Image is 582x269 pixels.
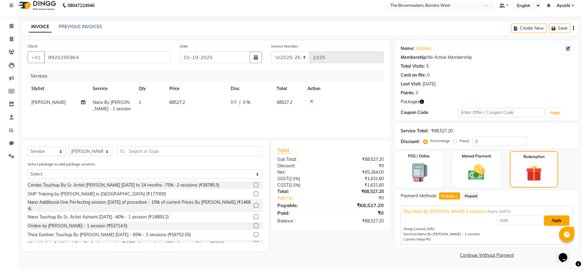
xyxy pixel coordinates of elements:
span: 2.5% [290,183,299,188]
label: Fixed [460,138,469,144]
span: 2.5% [290,176,299,181]
span: Payment Methods [401,193,437,199]
div: Name: [401,45,414,52]
span: Ayushi [557,2,570,9]
label: Date [180,44,188,49]
button: +91 [28,51,45,63]
a: Shlokka [416,45,431,52]
span: 0 F [231,99,237,106]
div: Card on file: [401,72,426,78]
input: Search or Scan [117,146,263,156]
span: Services: [403,232,418,236]
div: ₹0 [331,163,389,169]
div: Net: [273,169,331,176]
span: Packages [401,99,420,105]
input: Enter Offer / Coupon Code [458,108,544,117]
span: Package [439,192,460,199]
span: Group: [403,227,414,231]
div: ₹68,527.20 [331,202,389,209]
label: POS / Online [408,153,430,159]
span: [PERSON_NAME] [31,100,66,105]
a: PREVIOUS INVOICES [59,24,102,29]
div: ₹68,527.20 [431,128,453,134]
div: Membership: [401,54,427,61]
th: Stylist [28,82,89,96]
span: SGST [277,176,288,181]
span: 68527.2 [277,100,292,105]
div: Combo Touchup By Sr. Artist [PERSON_NAME] [DATE] to 24 months -75% -2 sessions (₹38785.5) [28,182,219,188]
th: Service [89,82,135,96]
div: 5 [426,63,429,70]
div: Ombre by [PERSON_NAME] - 1 session (₹53714.5) [28,223,127,229]
div: ₹1,631.60 [331,176,389,182]
span: Nano By [PERSON_NAME] - 1 session [418,232,480,236]
div: ₹68,527.20 [331,218,389,224]
div: Microblading Additional One Perfecting session [DATE] of procedure - 15% of current Prices (₹5310) [28,241,224,247]
th: Total [273,82,304,96]
div: Nano Additional One Perfecting session [DATE] of procedure - 15% of current Prices By [PERSON_NAM... [28,199,251,212]
span: Nano By [PERSON_NAME] - 1 session [93,100,131,112]
span: used, left) [414,227,435,231]
th: Price [166,82,227,96]
div: Thick Eyeliner Touchup By [PERSON_NAME] [DATE] - 65% - 2 sessions (₹59752.55) [28,232,191,238]
label: Client [28,44,37,49]
div: ₹65,264.00 [331,169,389,176]
div: Sub Total: [273,156,331,163]
a: Add Tip [273,195,340,201]
th: Qty [135,82,166,96]
div: ₹68,527.20 [331,156,389,163]
span: Expiry: [DATE] [488,209,511,214]
button: Apply [547,108,564,117]
button: Create New [511,24,546,33]
div: Discount: [273,163,331,169]
label: Redemption [523,154,545,160]
span: ₹0 [426,237,430,241]
label: Percentage [430,138,450,144]
div: Total Visits: [401,63,425,70]
div: 0 [416,90,418,96]
span: CGST [277,182,289,188]
div: Balance : [273,218,331,224]
img: _cash.svg [463,163,490,182]
img: _pos-terminal.svg [405,163,432,183]
span: 1 [455,195,458,199]
div: Last Visit: [401,81,421,87]
div: Service Total: [401,128,429,134]
a: INVOICE [29,21,52,32]
div: [DATE] [422,81,436,87]
img: _gift.svg [521,163,547,183]
div: Coupon Code [401,109,458,116]
div: Total: [273,188,331,195]
span: 1 [426,227,428,231]
iframe: chat widget [556,244,576,263]
label: Manual Payment [462,153,491,159]
div: Services [28,70,388,82]
span: Current Value: [403,237,426,241]
div: Paid: [273,209,331,217]
div: No Active Membership [401,54,573,61]
div: ( ) [273,176,331,182]
span: 0 % [243,99,250,106]
span: 1 [139,100,141,105]
label: Invoice Number [271,44,298,49]
div: ₹68,527.20 [331,188,389,195]
input: Search by Name/Mobile/Email/Code [44,51,171,63]
button: Apply [544,215,569,226]
button: Save [549,24,570,33]
span: 68527.2 [169,100,185,105]
label: Select package to add package services [28,161,95,167]
div: ₹0 [340,195,388,201]
div: SMP Training by [PERSON_NAME] in [GEOGRAPHIC_DATA] (₹177000) [28,191,166,197]
div: ( ) [273,182,331,188]
div: ₹1,631.60 [331,182,389,188]
div: Points: [401,90,414,96]
span: | [239,99,241,106]
span: Prepaid [463,192,479,199]
div: Discount: [401,138,420,145]
div: Payable: [273,202,331,209]
span: (1 [414,227,417,231]
span: Pkg Nano By [PERSON_NAME] 2 sessions [403,208,486,215]
span: Total [277,147,291,153]
th: Disc [227,82,273,96]
input: note [497,216,543,225]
